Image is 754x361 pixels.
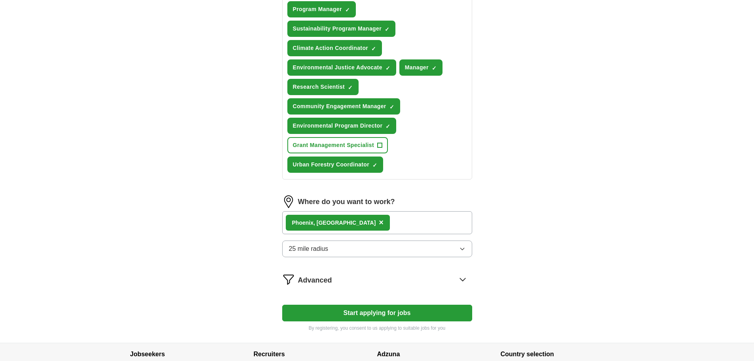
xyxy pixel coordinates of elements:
[287,1,356,17] button: Program Manager✓
[293,102,386,111] span: Community Engagement Manager
[298,275,332,286] span: Advanced
[405,63,429,72] span: Manager
[287,79,359,95] button: Research Scientist✓
[287,118,397,134] button: Environmental Program Director✓
[293,44,368,52] span: Climate Action Coordinator
[293,63,382,72] span: Environmental Justice Advocate
[282,195,295,208] img: location.png
[379,218,384,227] span: ×
[282,305,472,321] button: Start applying for jobs
[287,137,388,153] button: Grant Management Specialist
[292,219,376,227] div: , [GEOGRAPHIC_DATA]
[372,162,377,168] span: ✓
[289,244,329,254] span: 25 mile radius
[287,98,400,115] button: Community Engagement Manager✓
[293,160,369,169] span: Urban Forestry Coordinator
[293,25,382,33] span: Sustainability Program Manager
[282,273,295,286] img: filter
[371,46,376,52] span: ✓
[287,157,383,173] button: Urban Forestry Coordinator✓
[348,84,353,91] span: ✓
[293,122,383,130] span: Environmental Program Director
[287,59,396,76] button: Environmental Justice Advocate✓
[282,325,472,332] p: By registering, you consent to us applying to suitable jobs for you
[386,65,390,71] span: ✓
[287,21,395,37] button: Sustainability Program Manager✓
[399,59,443,76] button: Manager✓
[293,5,342,13] span: Program Manager
[292,220,313,226] strong: Phoenix
[282,241,472,257] button: 25 mile radius
[287,40,382,56] button: Climate Action Coordinator✓
[389,104,394,110] span: ✓
[386,123,390,130] span: ✓
[298,197,395,207] label: Where do you want to work?
[345,7,350,13] span: ✓
[379,217,384,229] button: ×
[432,65,437,71] span: ✓
[385,26,389,32] span: ✓
[293,83,345,91] span: Research Scientist
[293,141,374,149] span: Grant Management Specialist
